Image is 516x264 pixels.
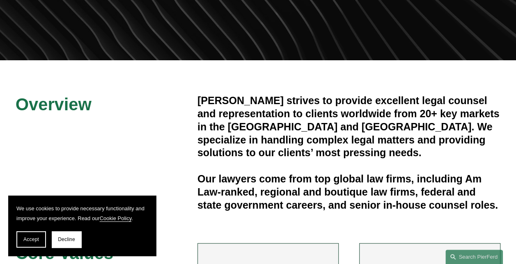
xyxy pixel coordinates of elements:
span: Accept [23,237,39,242]
h4: [PERSON_NAME] strives to provide excellent legal counsel and representation to clients worldwide ... [197,94,500,159]
button: Accept [16,231,46,248]
button: Decline [52,231,81,248]
p: We use cookies to provide necessary functionality and improve your experience. Read our . [16,204,148,223]
span: Core Values [16,244,113,263]
section: Cookie banner [8,196,156,256]
span: Decline [58,237,75,242]
h4: Our lawyers come from top global law firms, including Am Law-ranked, regional and boutique law fi... [197,173,500,212]
span: Overview [16,95,92,114]
a: Cookie Policy [100,215,132,221]
a: Search this site [445,250,503,264]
